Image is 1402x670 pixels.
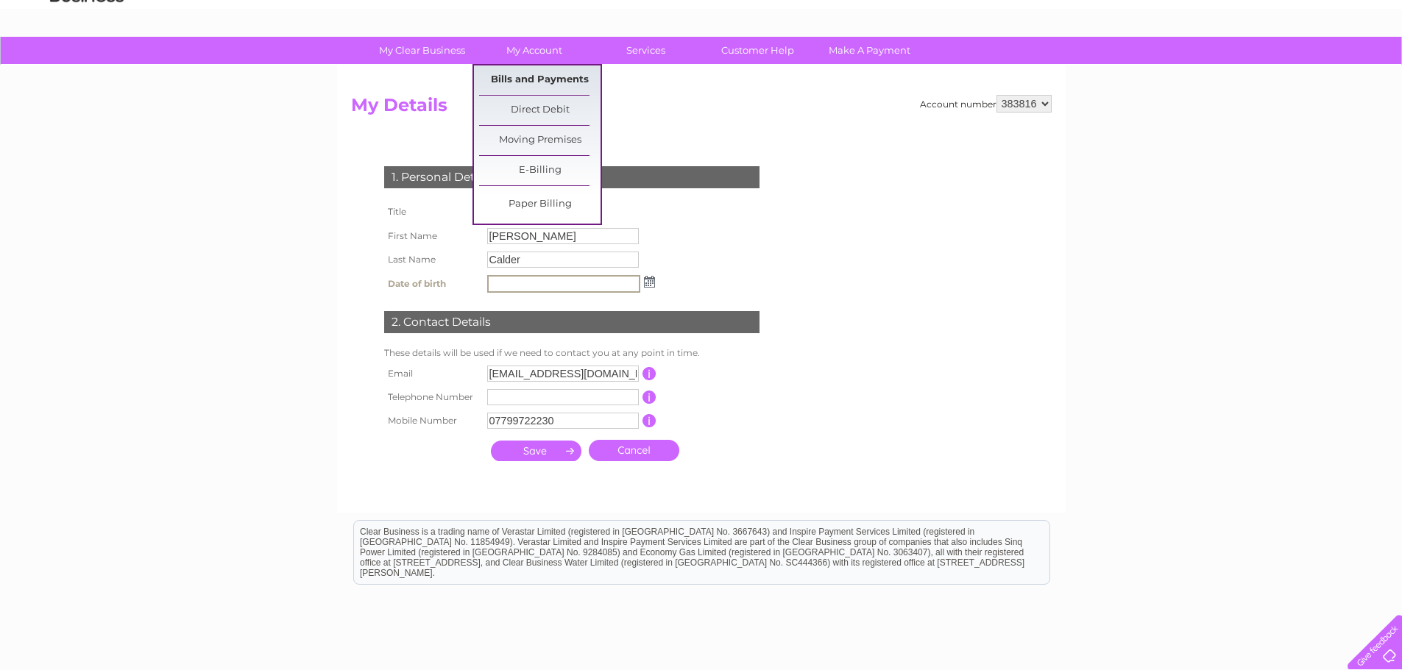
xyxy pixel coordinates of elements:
a: Water [1143,63,1171,74]
td: These details will be used if we need to contact you at any point in time. [380,344,763,362]
th: Date of birth [380,271,484,296]
div: 2. Contact Details [384,311,760,333]
a: Cancel [589,440,679,461]
input: Information [642,414,656,427]
th: Title [380,199,484,224]
a: Log out [1353,63,1388,74]
th: Telephone Number [380,385,484,409]
a: Make A Payment [809,37,930,64]
input: Information [642,391,656,404]
a: My Clear Business [361,37,483,64]
a: My Account [473,37,595,64]
a: Direct Debit [479,96,601,125]
div: Clear Business is a trading name of Verastar Limited (registered in [GEOGRAPHIC_DATA] No. 3667643... [354,8,1049,71]
a: Paper Billing [479,190,601,219]
a: Bills and Payments [479,65,601,95]
a: Customer Help [697,37,818,64]
a: 0333 014 3131 [1125,7,1226,26]
a: Blog [1274,63,1295,74]
input: Submit [491,441,581,461]
img: logo.png [49,38,124,83]
th: First Name [380,224,484,248]
div: Account number [920,95,1052,113]
a: Energy [1180,63,1212,74]
a: E-Billing [479,156,601,185]
th: Last Name [380,248,484,271]
a: Moving Premises [479,126,601,155]
input: Information [642,367,656,380]
img: ... [644,276,655,288]
a: Services [585,37,707,64]
a: Contact [1304,63,1340,74]
h2: My Details [351,95,1052,123]
th: Mobile Number [380,409,484,432]
div: 1. Personal Details [384,166,760,188]
th: Email [380,362,484,385]
a: Telecoms [1221,63,1265,74]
